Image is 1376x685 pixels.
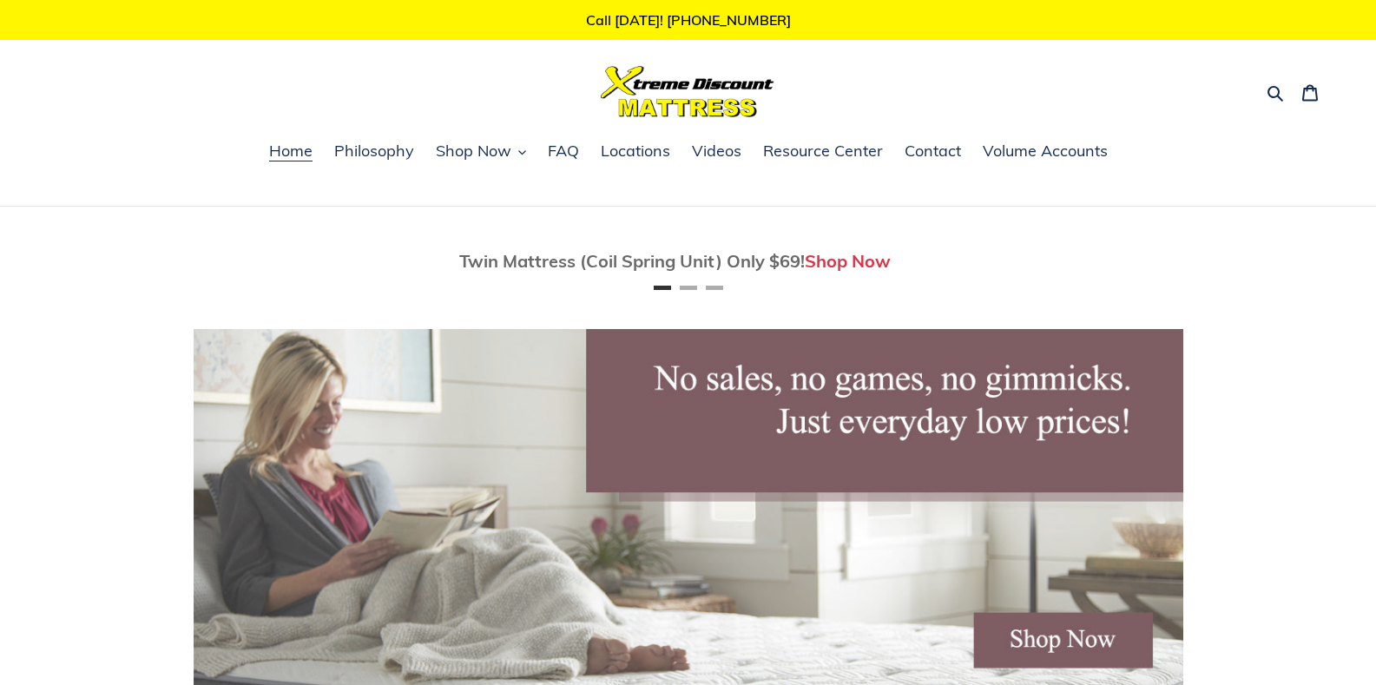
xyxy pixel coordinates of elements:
[436,141,511,161] span: Shop Now
[654,286,671,290] button: Page 1
[896,139,970,165] a: Contact
[427,139,535,165] button: Shop Now
[459,250,805,272] span: Twin Mattress (Coil Spring Unit) Only $69!
[601,66,774,117] img: Xtreme Discount Mattress
[326,139,423,165] a: Philosophy
[805,250,891,272] a: Shop Now
[692,141,741,161] span: Videos
[905,141,961,161] span: Contact
[680,286,697,290] button: Page 2
[334,141,414,161] span: Philosophy
[592,139,679,165] a: Locations
[763,141,883,161] span: Resource Center
[983,141,1108,161] span: Volume Accounts
[260,139,321,165] a: Home
[754,139,892,165] a: Resource Center
[683,139,750,165] a: Videos
[601,141,670,161] span: Locations
[269,141,313,161] span: Home
[539,139,588,165] a: FAQ
[548,141,579,161] span: FAQ
[974,139,1116,165] a: Volume Accounts
[706,286,723,290] button: Page 3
